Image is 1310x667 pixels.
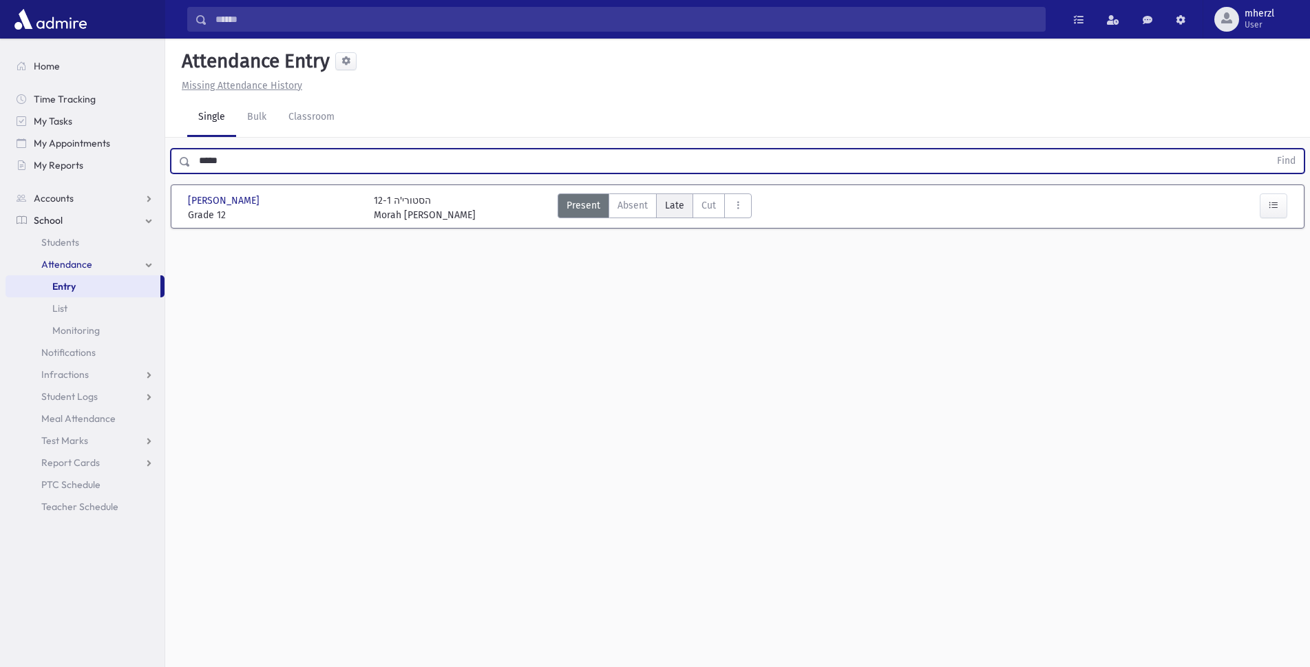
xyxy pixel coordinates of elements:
span: Present [567,198,600,213]
span: Report Cards [41,456,100,469]
span: User [1245,19,1274,30]
u: Missing Attendance History [182,80,302,92]
span: Teacher Schedule [41,500,118,513]
a: Classroom [277,98,346,137]
span: Late [665,198,684,213]
span: My Appointments [34,137,110,149]
img: AdmirePro [11,6,90,33]
a: Home [6,55,165,77]
a: Students [6,231,165,253]
span: [PERSON_NAME] [188,193,262,208]
span: Notifications [41,346,96,359]
a: List [6,297,165,319]
a: Time Tracking [6,88,165,110]
span: Home [34,60,60,72]
a: My Appointments [6,132,165,154]
a: Missing Attendance History [176,80,302,92]
span: Attendance [41,258,92,271]
a: Report Cards [6,452,165,474]
span: List [52,302,67,315]
span: PTC Schedule [41,478,101,491]
input: Search [207,7,1045,32]
a: My Reports [6,154,165,176]
a: Teacher Schedule [6,496,165,518]
a: Test Marks [6,430,165,452]
span: Student Logs [41,390,98,403]
a: Entry [6,275,160,297]
span: Test Marks [41,434,88,447]
span: Entry [52,280,76,293]
a: Attendance [6,253,165,275]
span: My Tasks [34,115,72,127]
a: Meal Attendance [6,407,165,430]
span: Infractions [41,368,89,381]
span: Time Tracking [34,93,96,105]
span: mherzl [1245,8,1274,19]
a: PTC Schedule [6,474,165,496]
span: School [34,214,63,226]
a: Student Logs [6,385,165,407]
a: Notifications [6,341,165,363]
div: 12-1 הסטורי'ה Morah [PERSON_NAME] [374,193,476,222]
span: Accounts [34,192,74,204]
span: Meal Attendance [41,412,116,425]
a: Bulk [236,98,277,137]
div: AttTypes [558,193,752,222]
h5: Attendance Entry [176,50,330,73]
span: My Reports [34,159,83,171]
span: Students [41,236,79,248]
button: Find [1269,149,1304,173]
a: Monitoring [6,319,165,341]
span: Monitoring [52,324,100,337]
span: Cut [701,198,716,213]
a: Accounts [6,187,165,209]
a: My Tasks [6,110,165,132]
span: Grade 12 [188,208,360,222]
span: Absent [617,198,648,213]
a: Single [187,98,236,137]
a: School [6,209,165,231]
a: Infractions [6,363,165,385]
